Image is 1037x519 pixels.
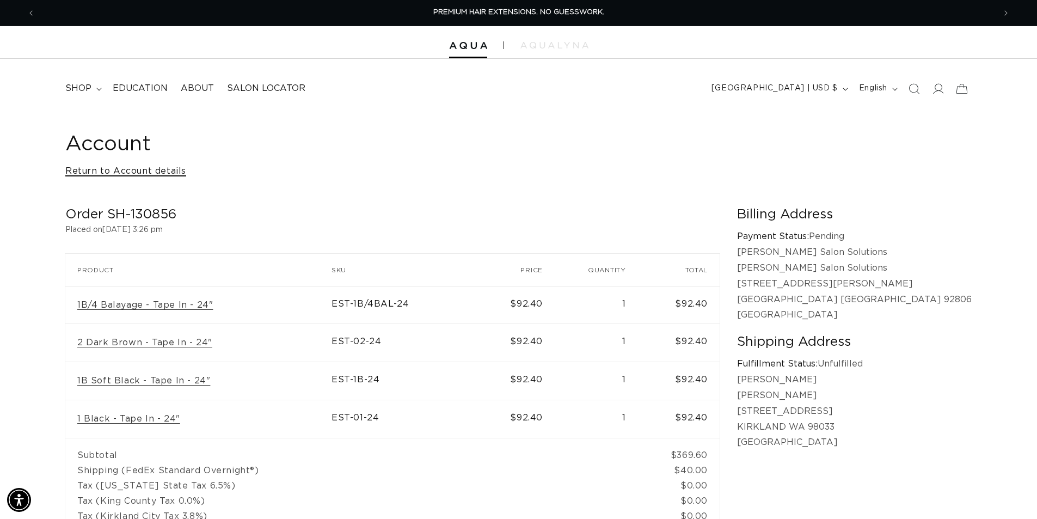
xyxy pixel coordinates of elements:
[481,254,555,286] th: Price
[59,76,106,101] summary: shop
[737,232,809,241] strong: Payment Status:
[638,463,720,478] td: $40.00
[77,413,180,425] a: 1 Black - Tape In - 24"
[902,77,926,101] summary: Search
[555,362,638,400] td: 1
[102,226,163,234] time: [DATE] 3:26 pm
[737,206,972,223] h2: Billing Address
[737,372,972,450] p: [PERSON_NAME] [PERSON_NAME] [STREET_ADDRESS] KIRKLAND WA 98033 [GEOGRAPHIC_DATA]
[638,438,720,463] td: $369.60
[510,337,543,346] span: $92.40
[638,254,720,286] th: Total
[65,438,638,463] td: Subtotal
[449,42,487,50] img: Aqua Hair Extensions
[433,9,604,16] span: PREMIUM HAIR EXTENSIONS. NO GUESSWORK.
[737,359,818,368] strong: Fulfillment Status:
[77,300,213,311] a: 1B/4 Balayage - Tape In - 24"
[638,493,720,509] td: $0.00
[65,206,720,223] h2: Order SH-130856
[520,42,588,48] img: aqualyna.com
[332,324,481,362] td: EST-02-24
[65,493,638,509] td: Tax (King County Tax 0.0%)
[638,324,720,362] td: $92.40
[994,3,1018,23] button: Next announcement
[737,229,972,245] p: Pending
[220,76,312,101] a: Salon Locator
[510,413,543,422] span: $92.40
[555,324,638,362] td: 1
[227,83,305,94] span: Salon Locator
[859,83,887,94] span: English
[7,488,31,512] div: Accessibility Menu
[510,300,543,308] span: $92.40
[65,478,638,493] td: Tax ([US_STATE] State Tax 6.5%)
[983,467,1037,519] iframe: Chat Widget
[65,163,186,179] a: Return to Account details
[181,83,214,94] span: About
[77,375,210,387] a: 1B Soft Black - Tape In - 24"
[332,400,481,438] td: EST-01-24
[737,334,972,351] h2: Shipping Address
[711,83,838,94] span: [GEOGRAPHIC_DATA] | USD $
[332,362,481,400] td: EST-1B-24
[332,254,481,286] th: SKU
[65,463,638,478] td: Shipping (FedEx Standard Overnight®)
[106,76,174,101] a: Education
[65,83,91,94] span: shop
[638,400,720,438] td: $92.40
[638,362,720,400] td: $92.40
[737,356,972,372] p: Unfulfilled
[737,245,972,323] p: [PERSON_NAME] Salon Solutions [PERSON_NAME] Salon Solutions [STREET_ADDRESS][PERSON_NAME] [GEOGRA...
[65,223,720,237] p: Placed on
[705,78,852,99] button: [GEOGRAPHIC_DATA] | USD $
[65,254,332,286] th: Product
[174,76,220,101] a: About
[555,286,638,324] td: 1
[65,131,972,158] h1: Account
[555,254,638,286] th: Quantity
[852,78,902,99] button: English
[555,400,638,438] td: 1
[638,478,720,493] td: $0.00
[19,3,43,23] button: Previous announcement
[113,83,168,94] span: Education
[332,286,481,324] td: EST-1B/4BAL-24
[77,337,212,349] a: 2 Dark Brown - Tape In - 24"
[510,375,543,384] span: $92.40
[638,286,720,324] td: $92.40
